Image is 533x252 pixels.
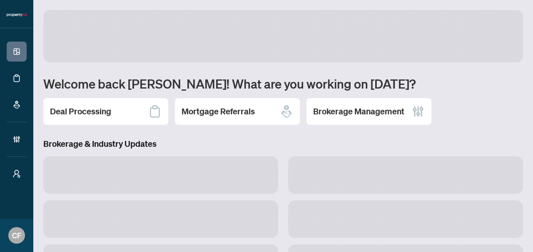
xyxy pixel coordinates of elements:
h2: Brokerage Management [313,106,404,117]
h2: Deal Processing [50,106,111,117]
h2: Mortgage Referrals [182,106,255,117]
h1: Welcome back [PERSON_NAME]! What are you working on [DATE]? [43,76,523,91]
h3: Brokerage & Industry Updates [43,138,523,150]
span: CF [12,230,21,241]
img: logo [7,12,27,17]
span: user-switch [12,170,21,178]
